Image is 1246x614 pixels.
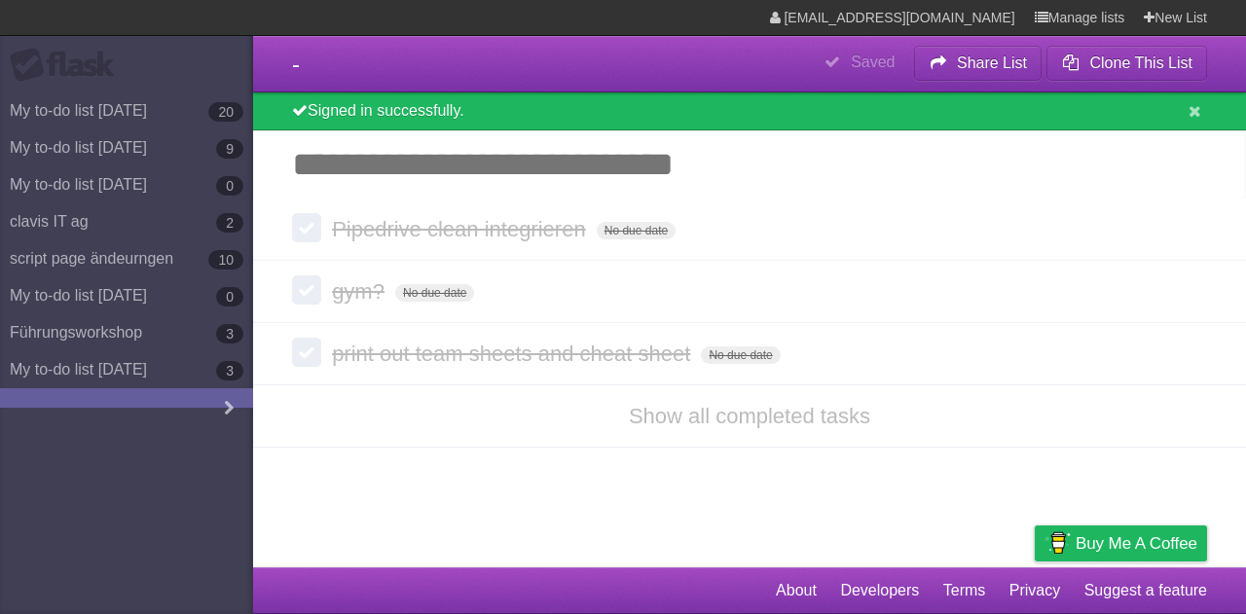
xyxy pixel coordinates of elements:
[253,92,1246,130] div: Signed in successfully.
[1046,46,1207,81] button: Clone This List
[701,346,780,364] span: No due date
[216,287,243,307] b: 0
[395,284,474,302] span: No due date
[292,213,321,242] label: Done
[216,361,243,380] b: 3
[216,139,243,159] b: 9
[216,213,243,233] b: 2
[1076,526,1197,560] span: Buy me a coffee
[332,342,695,366] span: print out team sheets and cheat sheet
[10,48,127,83] div: Flask
[776,572,817,609] a: About
[216,176,243,196] b: 0
[292,51,300,77] span: -
[851,54,895,70] b: Saved
[1084,572,1207,609] a: Suggest a feature
[332,217,591,241] span: Pipedrive clean integrieren
[957,54,1027,71] b: Share List
[597,222,676,239] span: No due date
[1009,572,1060,609] a: Privacy
[1089,54,1192,71] b: Clone This List
[840,572,919,609] a: Developers
[208,102,243,122] b: 20
[332,279,389,304] span: gym?
[1044,526,1071,560] img: Buy me a coffee
[914,46,1043,81] button: Share List
[629,404,870,428] a: Show all completed tasks
[1035,525,1207,561] a: Buy me a coffee
[216,324,243,343] b: 3
[943,572,986,609] a: Terms
[292,338,321,367] label: Done
[208,250,243,270] b: 10
[292,275,321,305] label: Done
